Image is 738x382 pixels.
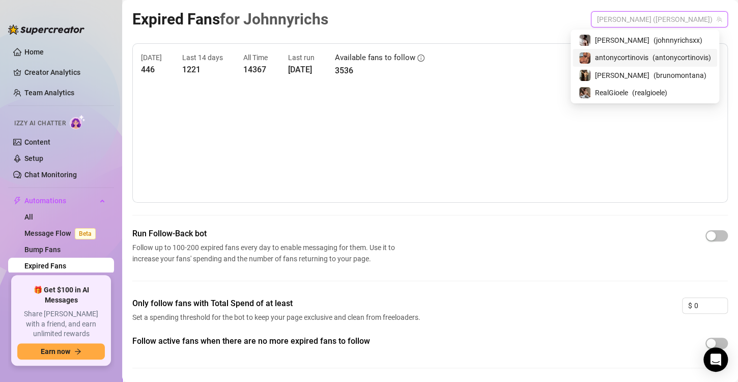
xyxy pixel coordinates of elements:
span: team [716,16,722,22]
span: ( johnnyrichsxx ) [654,35,702,46]
a: Expired Fans [24,262,66,270]
span: [PERSON_NAME] [595,35,649,46]
a: Team Analytics [24,89,74,97]
span: ( realgioele ) [632,87,667,98]
span: for Johnnyrichs [220,10,328,28]
span: Izzy AI Chatter [14,119,66,128]
input: 0.00 [694,298,727,313]
article: Last 14 days [182,52,223,63]
span: Share [PERSON_NAME] with a friend, and earn unlimited rewards [17,309,105,339]
a: Setup [24,154,43,162]
a: Creator Analytics [24,64,106,80]
img: antonycortinovis [579,52,590,64]
a: Home [24,48,44,56]
button: Earn nowarrow-right [17,343,105,360]
span: Run Follow-Back bot [132,228,399,240]
span: Set a spending threshold for the bot to keep your page exclusive and clean from freeloaders. [132,312,423,323]
img: Johnnyrichs [579,35,590,46]
article: All Time [243,52,268,63]
span: Beta [75,228,96,239]
a: Message FlowBeta [24,229,100,237]
span: antonycortinovis [595,52,648,63]
span: [PERSON_NAME] [595,70,649,81]
article: [DATE] [288,63,315,76]
article: Available fans to follow [335,52,415,64]
article: 1221 [182,63,223,76]
article: 14367 [243,63,268,76]
article: 3536 [335,64,424,77]
img: Bruno [579,70,590,81]
a: All [24,213,33,221]
span: Follow up to 100-200 expired fans every day to enable messaging for them. Use it to increase your... [132,242,399,264]
span: Johnnyrichs (johnnyrichsxx) [597,12,722,27]
article: 446 [141,63,162,76]
a: Chat Monitoring [24,171,77,179]
span: Automations [24,193,97,209]
img: RealGioele [579,87,590,98]
img: logo-BBDzfeDw.svg [8,24,84,35]
span: arrow-right [74,348,81,355]
span: Follow active fans when there are no more expired fans to follow [132,335,423,347]
article: [DATE] [141,52,162,63]
a: Bump Fans [24,245,61,254]
article: Last run [288,52,315,63]
span: 🎁 Get $100 in AI Messages [17,285,105,305]
article: Expired Fans [132,7,328,31]
span: ( antonycortinovis ) [652,52,711,63]
span: thunderbolt [13,197,21,205]
span: Only follow fans with Total Spend of at least [132,297,423,310]
div: Open Intercom Messenger [703,347,728,372]
a: Content [24,138,50,146]
span: ( brunomontana ) [654,70,706,81]
span: info-circle [417,54,424,62]
span: Earn now [41,347,70,356]
span: RealGioele [595,87,628,98]
img: AI Chatter [70,115,86,129]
